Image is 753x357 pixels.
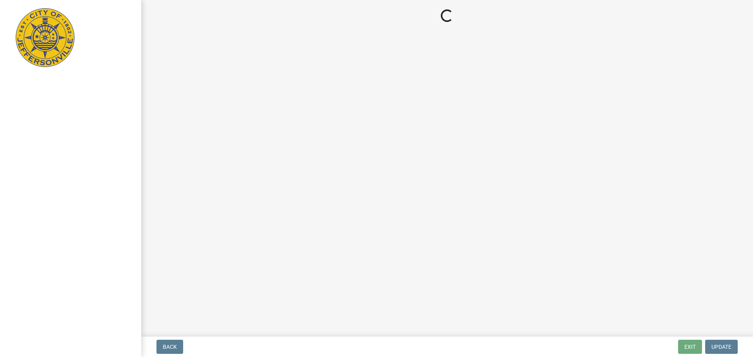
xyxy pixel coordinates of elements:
[678,340,702,354] button: Exit
[16,8,75,67] img: City of Jeffersonville, Indiana
[163,344,177,350] span: Back
[705,340,738,354] button: Update
[711,344,731,350] span: Update
[156,340,183,354] button: Back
